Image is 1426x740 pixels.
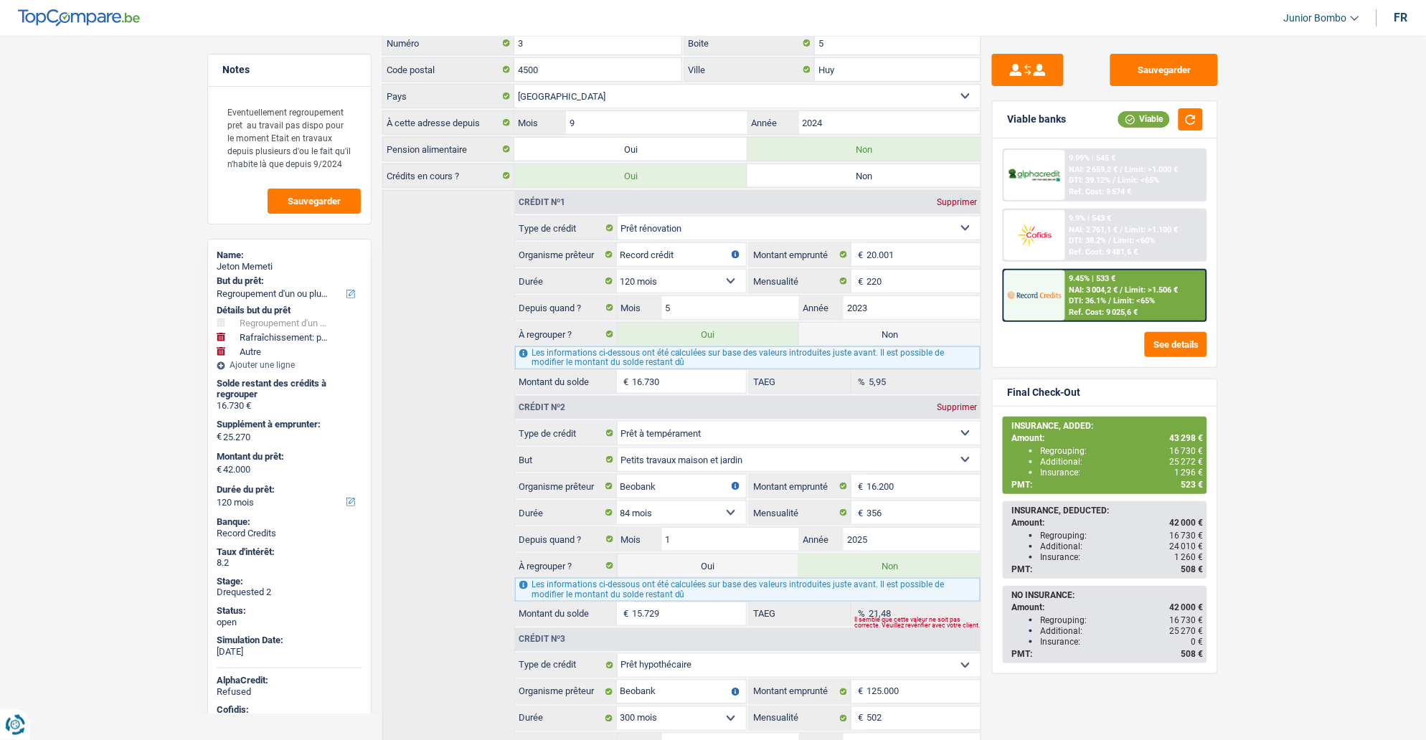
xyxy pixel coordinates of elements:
[1069,214,1112,223] div: 9.9% | 543 €
[268,189,361,214] button: Sauvegarder
[217,275,359,287] label: But du prêt:
[515,554,618,577] label: À regrouper ?
[515,296,618,319] label: Depuis quand ?
[1069,247,1138,257] div: Ref. Cost: 9 481,6 €
[1069,176,1111,185] span: DTI: 39.12%
[851,707,867,730] span: €
[1040,637,1203,647] div: Insurance:
[515,475,617,498] label: Organisme prêteur
[217,360,362,370] div: Ajouter une ligne
[217,635,362,646] div: Simulation Date:
[844,296,981,319] input: AAAA
[1040,446,1203,456] div: Regrouping:
[855,620,981,625] div: Il semble que cette valeur ne soit pas correcte. Veuillez revérifier avec votre client.
[1011,590,1203,600] div: NO INSURANCE:
[750,707,851,730] label: Mensualité
[851,602,869,625] span: %
[18,9,140,27] img: TopCompare Logo
[515,707,617,730] label: Durée
[1109,236,1112,245] span: /
[1011,518,1203,528] div: Amount:
[1069,274,1116,283] div: 9.45% | 533 €
[617,370,633,393] span: €
[1169,446,1203,456] span: 16 730 €
[217,451,359,463] label: Montant du prêt:
[750,680,851,703] label: Montant emprunté
[662,528,799,551] input: MM
[217,516,362,528] div: Banque:
[750,475,851,498] label: Montant emprunté
[685,32,816,54] label: Boite
[1125,285,1179,295] span: Limit: >1.506 €
[1008,282,1061,308] img: Record Credits
[1272,6,1359,30] a: Junior Bombo
[1040,468,1203,478] div: Insurance:
[383,85,514,108] label: Pays
[1069,285,1118,295] span: NAI: 3 004,2 €
[1069,187,1132,196] div: Ref. Cost: 9 574 €
[1284,12,1347,24] span: Junior Bombo
[933,198,981,207] div: Supprimer
[1169,531,1203,541] span: 16 730 €
[217,704,362,716] div: Cofidis:
[1011,602,1203,612] div: Amount:
[844,528,981,551] input: AAAA
[515,323,618,346] label: À regrouper ?
[1040,531,1203,541] div: Regrouping:
[1120,225,1123,234] span: /
[217,546,362,558] div: Taux d'intérêt:
[515,635,569,643] div: Crédit nº3
[851,680,867,703] span: €
[1181,649,1203,659] span: 508 €
[1011,480,1203,490] div: PMT:
[515,217,618,239] label: Type de crédit
[1169,615,1203,625] span: 16 730 €
[1145,332,1207,357] button: See details
[851,270,867,293] span: €
[799,296,844,319] label: Année
[750,501,851,524] label: Mensualité
[217,605,362,617] div: Status:
[1114,236,1156,245] span: Limit: <60%
[217,528,362,539] div: Record Credits
[750,602,851,625] label: TAEG
[217,464,222,475] span: €
[288,196,341,206] span: Sauvegarder
[383,58,514,81] label: Code postal
[383,32,514,54] label: Numéro
[515,270,617,293] label: Durée
[933,403,981,412] div: Supprimer
[799,528,844,551] label: Année
[515,528,618,551] label: Depuis quand ?
[217,576,362,587] div: Stage:
[1011,506,1203,516] div: INSURANCE, DEDUCTED:
[618,296,662,319] label: Mois
[566,111,747,134] input: MM
[217,419,359,430] label: Supplément à emprunter:
[750,270,851,293] label: Mensualité
[1181,564,1203,574] span: 508 €
[515,403,569,412] div: Crédit nº2
[662,296,799,319] input: MM
[514,164,747,187] label: Oui
[383,164,514,187] label: Crédits en cours ?
[750,370,851,393] label: TAEG
[515,346,981,369] div: Les informations ci-dessous ont été calculées sur base des valeurs introduites juste avant. Il es...
[1011,421,1203,431] div: INSURANCE, ADDED:
[383,138,514,161] label: Pension alimentaire
[514,138,747,161] label: Oui
[1114,296,1156,305] span: Limit: <65%
[217,431,222,442] span: €
[851,370,869,393] span: %
[1174,468,1203,478] span: 1 296 €
[1110,54,1218,86] button: Sauvegarder
[1040,457,1203,467] div: Additional:
[1191,637,1203,647] span: 0 €
[217,484,359,495] label: Durée du prêt:
[514,111,565,134] label: Mois
[1069,236,1107,245] span: DTI: 38.2%
[515,422,618,445] label: Type de crédit
[217,675,362,686] div: AlphaCredit:
[515,602,617,625] label: Montant du solde
[217,250,362,261] div: Name:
